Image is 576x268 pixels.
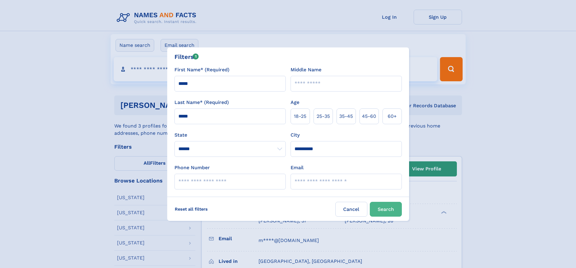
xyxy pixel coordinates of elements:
[174,131,286,139] label: State
[291,99,299,106] label: Age
[171,202,212,216] label: Reset all filters
[335,202,367,217] label: Cancel
[294,113,306,120] span: 18‑25
[174,99,229,106] label: Last Name* (Required)
[291,164,304,171] label: Email
[291,66,321,73] label: Middle Name
[388,113,397,120] span: 60+
[362,113,376,120] span: 45‑60
[174,164,210,171] label: Phone Number
[174,66,229,73] label: First Name* (Required)
[291,131,300,139] label: City
[370,202,402,217] button: Search
[339,113,353,120] span: 35‑45
[174,52,199,61] div: Filters
[317,113,330,120] span: 25‑35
